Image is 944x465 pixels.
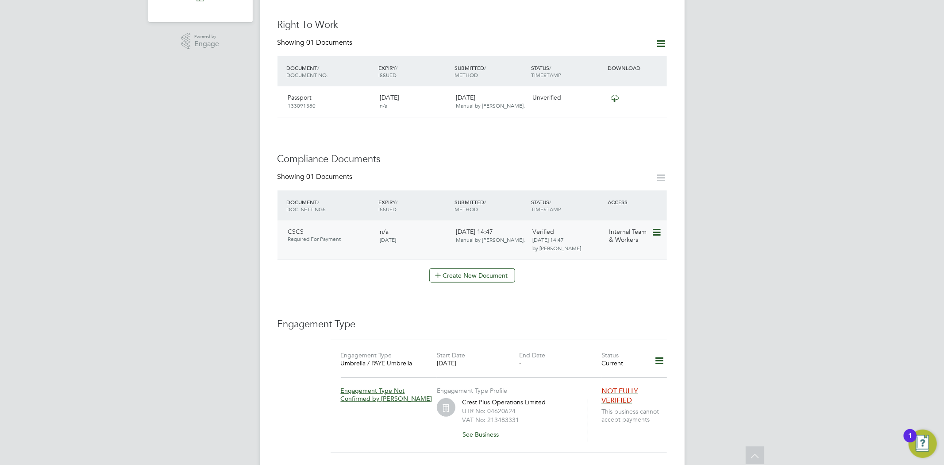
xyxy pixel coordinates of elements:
[396,64,397,71] span: /
[601,387,638,405] span: NOT FULLY VERIFIED
[549,64,551,71] span: /
[285,194,376,217] div: DOCUMENT
[437,359,519,367] div: [DATE]
[194,40,219,48] span: Engage
[307,38,353,47] span: 01 Documents
[453,194,529,217] div: SUBMITTED
[194,33,219,40] span: Powered by
[605,60,667,76] div: DOWNLOAD
[532,236,582,251] span: [DATE] 14:47 by [PERSON_NAME].
[376,60,453,83] div: EXPIRY
[396,198,397,205] span: /
[429,268,515,283] button: Create New Document
[529,60,605,83] div: STATUS
[376,90,453,113] div: [DATE]
[462,398,577,442] div: Crest Plus Operations Limited
[531,71,561,78] span: TIMESTAMP
[601,351,619,359] label: Status
[601,407,670,423] span: This business cannot accept payments
[462,407,516,415] label: UTR No: 04620624
[181,33,219,50] a: Powered byEngage
[277,153,667,166] h3: Compliance Documents
[277,318,667,331] h3: Engagement Type
[532,93,561,101] span: Unverified
[529,194,605,217] div: STATUS
[609,228,647,244] span: Internal Team & Workers
[532,228,554,236] span: Verified
[307,172,353,181] span: 01 Documents
[605,194,667,210] div: ACCESS
[341,387,432,403] span: Engagement Type Not Confirmed by [PERSON_NAME]
[455,71,478,78] span: METHOD
[601,359,643,367] div: Current
[485,198,486,205] span: /
[462,416,519,424] label: VAT No: 213483331
[437,387,507,395] label: Engagement Type Profile
[277,19,667,31] h3: Right To Work
[380,236,396,243] span: [DATE]
[549,198,551,205] span: /
[485,64,486,71] span: /
[456,228,525,244] span: [DATE] 14:47
[318,198,320,205] span: /
[341,351,392,359] label: Engagement Type
[437,351,465,359] label: Start Date
[519,351,545,359] label: End Date
[376,194,453,217] div: EXPIRY
[519,359,601,367] div: -
[288,228,304,236] span: CSCS
[909,430,937,458] button: Open Resource Center, 1 new notification
[531,205,561,213] span: TIMESTAMP
[456,102,525,109] span: Manual by [PERSON_NAME].
[462,427,506,442] button: See Business
[285,90,376,113] div: Passport
[378,205,397,213] span: ISSUED
[287,71,328,78] span: DOCUMENT NO.
[285,60,376,83] div: DOCUMENT
[288,102,316,109] span: 133091380
[453,90,529,113] div: [DATE]
[908,436,912,447] div: 1
[277,172,354,182] div: Showing
[378,71,397,78] span: ISSUED
[277,38,354,47] div: Showing
[453,60,529,83] div: SUBMITTED
[318,64,320,71] span: /
[380,102,387,109] span: n/a
[455,205,478,213] span: METHOD
[380,228,389,236] span: n/a
[341,359,423,367] div: Umbrella / PAYE Umbrella
[288,236,373,243] span: Required For Payment
[456,236,525,243] span: Manual by [PERSON_NAME].
[287,205,326,213] span: DOC. SETTINGS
